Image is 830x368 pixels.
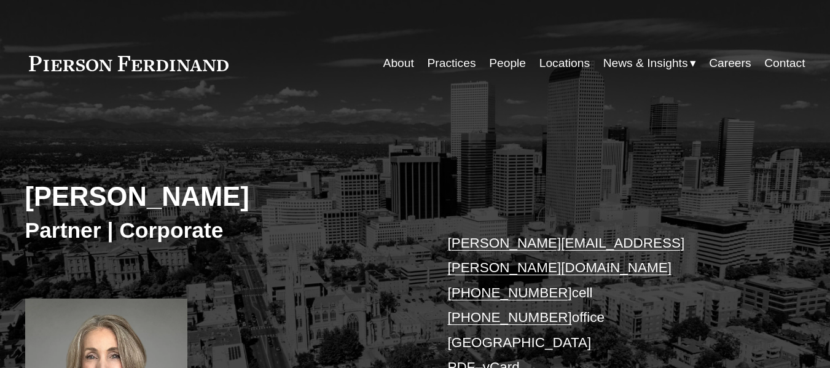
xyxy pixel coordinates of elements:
a: folder dropdown [603,52,696,75]
a: [PHONE_NUMBER] [447,310,571,325]
h3: Partner | Corporate [25,217,415,245]
a: Contact [764,52,805,75]
h2: [PERSON_NAME] [25,181,415,213]
a: About [383,52,414,75]
a: People [489,52,526,75]
a: Practices [427,52,476,75]
span: News & Insights [603,53,688,74]
a: Careers [709,52,751,75]
a: Locations [539,52,590,75]
a: [PERSON_NAME][EMAIL_ADDRESS][PERSON_NAME][DOMAIN_NAME] [447,235,684,275]
a: [PHONE_NUMBER] [447,285,571,300]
